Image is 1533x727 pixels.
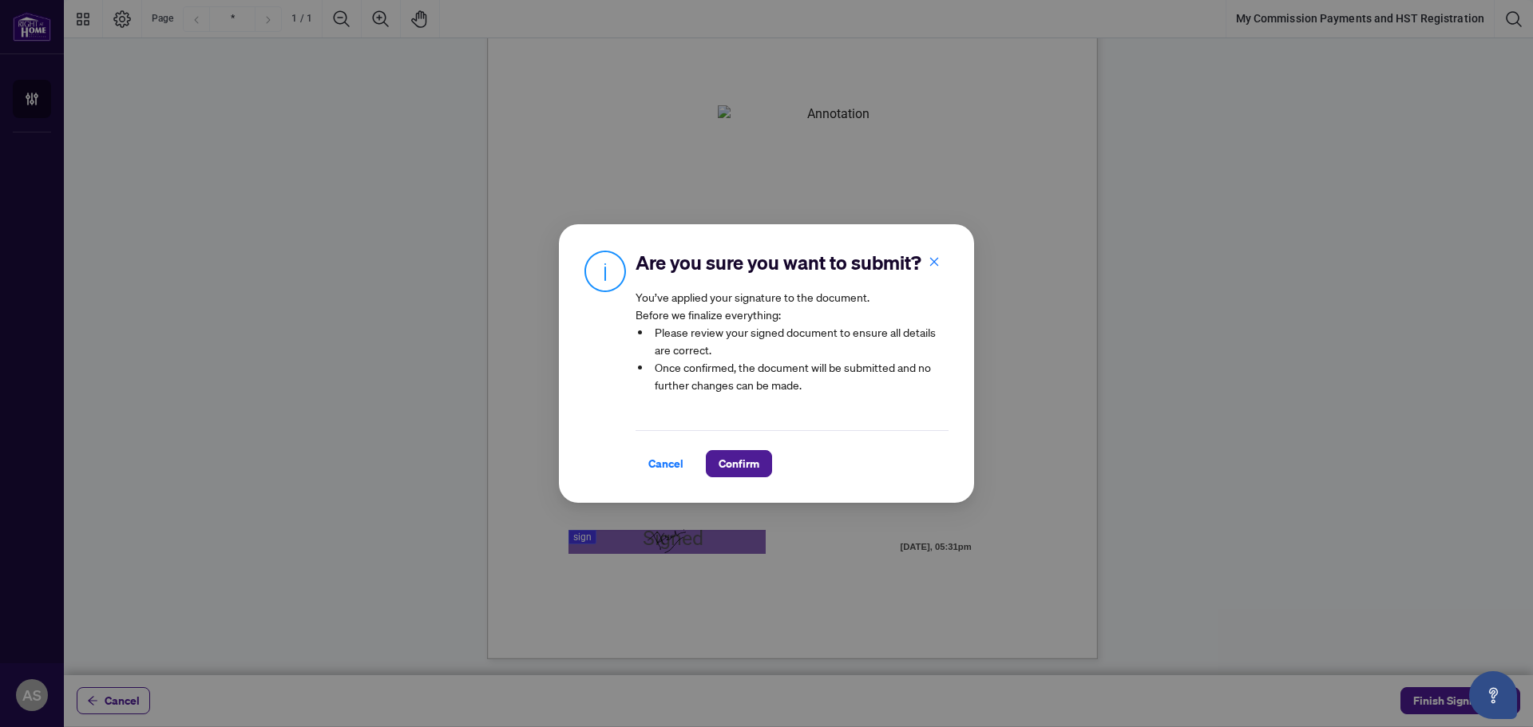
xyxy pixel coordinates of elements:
[929,256,940,267] span: close
[652,323,949,358] li: Please review your signed document to ensure all details are correct.
[636,250,949,275] h2: Are you sure you want to submit?
[648,451,683,476] span: Cancel
[636,288,949,405] article: You’ve applied your signature to the document. Before we finalize everything:
[636,450,696,477] button: Cancel
[584,250,626,292] img: Info Icon
[706,450,772,477] button: Confirm
[652,358,949,393] li: Once confirmed, the document will be submitted and no further changes can be made.
[719,451,759,476] span: Confirm
[1469,671,1517,719] button: Open asap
